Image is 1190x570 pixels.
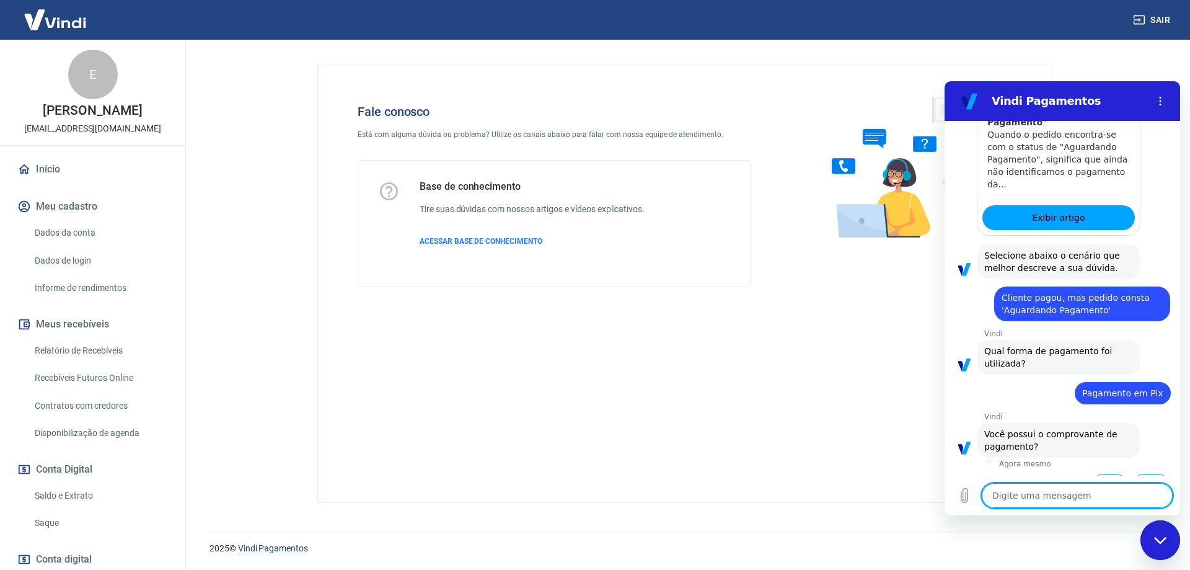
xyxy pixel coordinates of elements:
[1130,9,1175,32] button: Sair
[30,365,170,391] a: Recebíveis Futuros Online
[30,421,170,446] a: Disponibilização de agenda
[15,1,95,38] img: Vindi
[15,311,170,338] button: Meus recebíveis
[24,122,161,135] p: [EMAIL_ADDRESS][DOMAIN_NAME]
[30,338,170,363] a: Relatório de Recebíveis
[30,393,170,419] a: Contratos com credores
[209,542,1160,555] p: 2025 ©
[36,551,92,568] span: Conta digital
[15,193,170,220] button: Meu cadastro
[358,104,751,119] h4: Fale conosco
[358,129,751,140] p: Está com alguma dúvida ou problema? Utilize os canais abaixo para falar com nossa equipe de atend...
[68,50,118,99] div: E
[807,84,995,250] img: Fale conosco
[420,237,542,246] span: ACESSAR BASE DE CONHECIMENTO
[945,81,1180,515] iframe: Janela de mensagens
[30,483,170,509] a: Saldo e Extrato
[238,543,308,553] a: Vindi Pagamentos
[15,456,170,483] button: Conta Digital
[30,275,170,301] a: Informe de rendimentos
[30,248,170,274] a: Dados de login
[1140,520,1180,560] iframe: Botão para abrir a janela de mensagens, conversa em andamento
[420,203,645,216] h6: Tire suas dúvidas com nossos artigos e vídeos explicativos.
[15,156,170,183] a: Início
[30,510,170,536] a: Saque
[43,104,142,117] p: [PERSON_NAME]
[420,236,645,247] a: ACESSAR BASE DE CONHECIMENTO
[420,180,645,193] h5: Base de conhecimento
[30,220,170,246] a: Dados da conta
